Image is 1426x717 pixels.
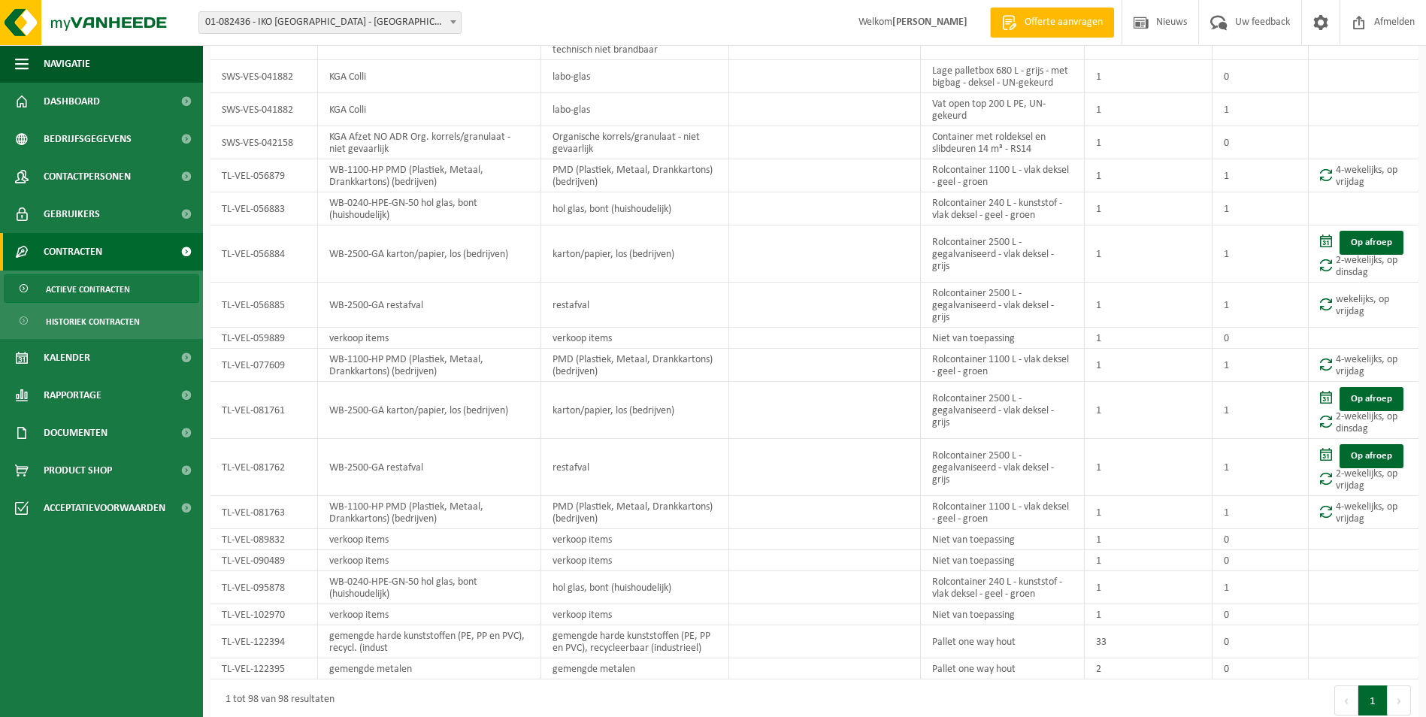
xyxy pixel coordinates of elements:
td: TL-VEL-090489 [210,550,318,571]
td: 1 [1085,328,1213,349]
td: 1 [1213,439,1309,496]
td: Lage palletbox 680 L - grijs - met bigbag - deksel - UN-gekeurd [921,60,1085,93]
td: Rolcontainer 1100 L - vlak deksel - geel - groen [921,349,1085,382]
td: 1 [1213,283,1309,328]
td: gemengde metalen [541,658,729,679]
td: SWS-VES-041882 [210,60,318,93]
span: Offerte aanvragen [1021,15,1107,30]
td: PMD (Plastiek, Metaal, Drankkartons) (bedrijven) [541,496,729,529]
td: 0 [1213,658,1309,679]
td: karton/papier, los (bedrijven) [541,225,729,283]
a: Offerte aanvragen [990,8,1114,38]
td: WB-2500-GA karton/papier, los (bedrijven) [318,382,541,439]
td: 1 [1085,604,1213,625]
td: Niet van toepassing [921,328,1085,349]
td: TL-VEL-056885 [210,283,318,328]
span: Navigatie [44,45,90,83]
td: TL-VEL-077609 [210,349,318,382]
td: verkoop items [318,529,541,550]
td: 1 [1085,571,1213,604]
span: Kalender [44,339,90,377]
span: Bedrijfsgegevens [44,120,132,158]
td: WB-2500-GA restafval [318,439,541,496]
a: Actieve contracten [4,274,199,303]
span: Actieve contracten [46,275,130,304]
span: Documenten [44,414,107,452]
td: TL-VEL-095878 [210,571,318,604]
td: 1 [1213,159,1309,192]
td: WB-1100-HP PMD (Plastiek, Metaal, Drankkartons) (bedrijven) [318,349,541,382]
td: Pallet one way hout [921,625,1085,658]
td: 1 [1085,192,1213,225]
td: restafval [541,439,729,496]
td: TL-VEL-059889 [210,328,318,349]
td: Rolcontainer 2500 L - gegalvaniseerd - vlak deksel - grijs [921,382,1085,439]
td: TL-VEL-122394 [210,625,318,658]
td: gemengde metalen [318,658,541,679]
td: TL-VEL-056884 [210,225,318,283]
button: Previous [1334,685,1358,715]
td: Pallet one way hout [921,658,1085,679]
span: Acceptatievoorwaarden [44,489,165,527]
td: Rolcontainer 240 L - kunststof - vlak deksel - geel - groen [921,192,1085,225]
td: WB-0240-HPE-GN-50 hol glas, bont (huishoudelijk) [318,571,541,604]
td: 1 [1085,382,1213,439]
td: restafval [541,283,729,328]
td: TL-VEL-081761 [210,382,318,439]
td: TL-VEL-081762 [210,439,318,496]
span: Product Shop [44,452,112,489]
td: WB-0240-HPE-GN-50 hol glas, bont (huishoudelijk) [318,192,541,225]
td: KGA Colli [318,93,541,126]
td: gemengde harde kunststoffen (PE, PP en PVC), recycleerbaar (industrieel) [541,625,729,658]
td: KGA Afzet NO ADR Org. korrels/granulaat - niet gevaarlijk [318,126,541,159]
a: Op afroep [1340,387,1403,411]
td: TL-VEL-089832 [210,529,318,550]
td: Rolcontainer 2500 L - gegalvaniseerd - vlak deksel - grijs [921,225,1085,283]
td: Rolcontainer 240 L - kunststof - vlak deksel - geel - groen [921,571,1085,604]
td: Rolcontainer 1100 L - vlak deksel - geel - groen [921,159,1085,192]
td: Rolcontainer 2500 L - gegalvaniseerd - vlak deksel - grijs [921,283,1085,328]
td: 1 [1213,571,1309,604]
td: 1 [1085,529,1213,550]
td: karton/papier, los (bedrijven) [541,382,729,439]
td: WB-1100-HP PMD (Plastiek, Metaal, Drankkartons) (bedrijven) [318,159,541,192]
td: 1 [1213,225,1309,283]
div: 1 tot 98 van 98 resultaten [218,687,335,714]
td: SWS-VES-041882 [210,93,318,126]
td: Organische korrels/granulaat - niet gevaarlijk [541,126,729,159]
span: 01-082436 - IKO NV - ANTWERPEN [199,12,461,33]
td: 0 [1213,126,1309,159]
td: PMD (Plastiek, Metaal, Drankkartons) (bedrijven) [541,159,729,192]
td: TL-VEL-056879 [210,159,318,192]
td: verkoop items [318,604,541,625]
td: Container met roldeksel en slibdeuren 14 m³ - RS14 [921,126,1085,159]
td: 2-wekelijks, op vrijdag [1309,439,1418,496]
td: 1 [1213,382,1309,439]
td: labo-glas [541,60,729,93]
td: Vat open top 200 L PE, UN-gekeurd [921,93,1085,126]
button: Next [1388,685,1411,715]
span: Contracten [44,233,102,271]
span: Contactpersonen [44,158,131,195]
td: TL-VEL-102970 [210,604,318,625]
td: verkoop items [541,550,729,571]
td: 1 [1085,225,1213,283]
td: 4-wekelijks, op vrijdag [1309,159,1418,192]
td: TL-VEL-081763 [210,496,318,529]
td: verkoop items [541,328,729,349]
td: verkoop items [541,529,729,550]
strong: [PERSON_NAME] [892,17,967,28]
button: 1 [1358,685,1388,715]
td: 0 [1213,625,1309,658]
td: 1 [1213,496,1309,529]
td: PMD (Plastiek, Metaal, Drankkartons) (bedrijven) [541,349,729,382]
td: KGA Colli [318,60,541,93]
td: 1 [1085,93,1213,126]
td: 0 [1213,60,1309,93]
td: 4-wekelijks, op vrijdag [1309,496,1418,529]
td: 4-wekelijks, op vrijdag [1309,349,1418,382]
td: 2-wekelijks, op dinsdag [1309,225,1418,283]
td: 1 [1085,283,1213,328]
td: 1 [1085,126,1213,159]
td: verkoop items [318,328,541,349]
